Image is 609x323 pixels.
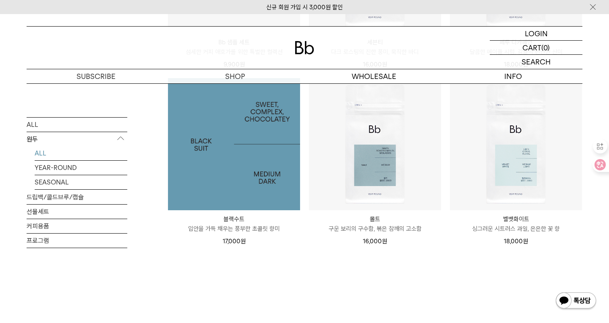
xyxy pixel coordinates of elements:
img: 로고 [295,41,314,54]
img: 몰트 [309,78,441,210]
p: WHOLESALE [304,69,443,83]
p: SEARCH [522,55,551,69]
a: 신규 회원 가입 시 3,000원 할인 [266,4,343,11]
a: CART (0) [490,41,582,55]
a: 프로그램 [27,233,127,247]
p: 블랙수트 [168,214,300,224]
a: 커피용품 [27,219,127,233]
p: INFO [443,69,582,83]
p: 입안을 가득 채우는 풍부한 초콜릿 향미 [168,224,300,234]
a: ALL [27,117,127,131]
span: 원 [382,238,387,245]
a: 드립백/콜드브루/캡슐 [27,190,127,204]
img: 1000000031_add2_036.jpg [168,78,300,210]
span: 원 [240,238,246,245]
span: 16,000 [363,238,387,245]
span: 17,000 [223,238,246,245]
p: 벨벳화이트 [450,214,582,224]
a: 벨벳화이트 싱그러운 시트러스 과일, 은은한 꽃 향 [450,214,582,234]
img: 벨벳화이트 [450,78,582,210]
a: YEAR-ROUND [35,160,127,174]
p: LOGIN [525,27,548,40]
span: 18,000 [504,238,528,245]
a: ALL [35,146,127,160]
a: SUBSCRIBE [27,69,166,83]
p: 몰트 [309,214,441,224]
p: 원두 [27,132,127,146]
span: 원 [523,238,528,245]
a: 블랙수트 입안을 가득 채우는 풍부한 초콜릿 향미 [168,214,300,234]
p: CART [522,41,541,54]
p: 싱그러운 시트러스 과일, 은은한 꽃 향 [450,224,582,234]
p: (0) [541,41,550,54]
a: 몰트 구운 보리의 구수함, 볶은 참깨의 고소함 [309,214,441,234]
a: LOGIN [490,27,582,41]
a: 블랙수트 [168,78,300,210]
img: 카카오톡 채널 1:1 채팅 버튼 [555,292,597,311]
a: 선물세트 [27,204,127,218]
p: 구운 보리의 구수함, 볶은 참깨의 고소함 [309,224,441,234]
a: SEASONAL [35,175,127,189]
a: SHOP [166,69,304,83]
